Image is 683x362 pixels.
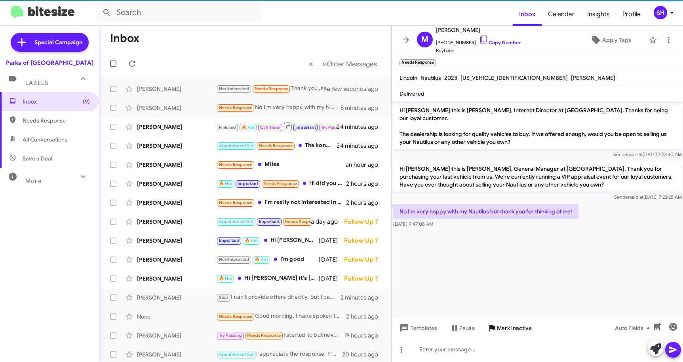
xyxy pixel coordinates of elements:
[137,294,216,302] div: [PERSON_NAME]
[318,56,382,72] button: Next
[137,218,216,226] div: [PERSON_NAME]
[616,3,647,26] a: Profile
[255,86,288,91] span: Needs Response
[479,40,521,45] a: Copy Number
[341,104,385,112] div: 5 minutes ago
[398,321,437,335] span: Templates
[319,275,344,283] div: [DATE]
[216,350,342,359] div: I appreciate the response. If there's anything we can do to earn your business please let us know.
[137,180,216,188] div: [PERSON_NAME]
[216,179,346,188] div: Hi did you get the numbers for me ?
[216,293,341,302] div: I can't provide offers directly, but I can help you set up an appointment to assess your Venue an...
[25,79,48,87] span: Labels
[219,162,253,167] span: Needs Response
[393,103,682,149] p: Hi [PERSON_NAME] this is [PERSON_NAME], Internet Director at [GEOGRAPHIC_DATA]. Thanks for being ...
[216,274,319,283] div: Hi [PERSON_NAME] it's [PERSON_NAME] at [GEOGRAPHIC_DATA]. Hope you're well. Just wanted to follow...
[137,351,216,358] div: [PERSON_NAME]
[327,60,377,68] span: Older Messages
[304,56,318,72] button: Previous
[344,237,384,245] div: Follow Up ?
[459,321,475,335] span: Pause
[219,125,236,130] span: Finished
[346,180,384,188] div: 2 hours ago
[344,256,384,264] div: Follow Up ?
[137,313,216,321] div: None
[219,314,253,319] span: Needs Response
[6,59,93,67] div: Parks of [GEOGRAPHIC_DATA]
[216,103,341,112] div: No I'm very happy with my Nautilus but thank you for thinking of me!
[137,199,216,207] div: [PERSON_NAME]
[615,321,653,335] span: Auto Fields
[436,47,521,55] span: Buyback
[83,98,90,106] span: (9)
[341,294,385,302] div: 2 minutes ago
[393,204,578,219] p: No I'm very happy with my Nautilus but thank you for thinking of me!
[137,332,216,339] div: [PERSON_NAME]
[137,142,216,150] div: [PERSON_NAME]
[400,90,424,97] span: Delivered
[219,257,249,262] span: Not-Interested
[263,181,297,186] span: Needs Response
[311,218,344,226] div: a day ago
[137,85,216,93] div: [PERSON_NAME]
[481,321,538,335] button: Mark Inactive
[23,98,90,106] span: Inbox
[216,122,337,132] div: Inbound Call
[392,321,443,335] button: Templates
[216,160,346,169] div: Miles
[137,237,216,245] div: [PERSON_NAME]
[216,217,311,226] div: Will do!
[137,123,216,131] div: [PERSON_NAME]
[23,155,52,162] span: Save a Deal
[337,85,385,93] div: a few seconds ago
[319,256,344,264] div: [DATE]
[344,275,384,283] div: Follow Up ?
[219,333,242,338] span: Try Pausing
[497,321,532,335] span: Mark Inactive
[11,33,89,52] a: Special Campaign
[614,194,681,200] span: Sender [DATE] 7:23:28 AM
[216,84,337,93] div: Thank you ,see you soon to get my truck serviced
[436,35,521,47] span: [PHONE_NUMBER]
[576,33,645,47] button: Apply Tags
[259,143,293,148] span: Needs Response
[513,3,542,26] a: Inbox
[219,143,254,148] span: Appointment Set
[137,161,216,169] div: [PERSON_NAME]
[443,321,481,335] button: Pause
[420,74,441,81] span: Nautilus
[344,332,385,339] div: 19 hours ago
[613,151,681,157] span: Sender [DATE] 7:27:40 AM
[629,194,643,200] span: said at
[137,275,216,283] div: [PERSON_NAME]
[245,238,258,243] span: 🔥 Hot
[400,59,436,66] small: Needs Response
[542,3,581,26] a: Calendar
[285,219,318,224] span: Needs Response
[216,236,319,245] div: Hi [PERSON_NAME] it's [PERSON_NAME] at [GEOGRAPHIC_DATA]. Hope you're well. Just wanted to follow...
[255,257,268,262] span: 🔥 Hot
[247,333,281,338] span: Needs Response
[393,162,682,192] p: Hi [PERSON_NAME] this is [PERSON_NAME], General Manager at [GEOGRAPHIC_DATA]. Thank you for purch...
[259,219,280,224] span: Important
[110,32,139,45] h1: Inbox
[344,218,384,226] div: Follow Up ?
[137,104,216,112] div: [PERSON_NAME]
[96,3,262,22] input: Search
[216,331,344,340] div: I started to but never heard back on if they could get me into it or not
[216,198,346,207] div: I'm really not interested in starting over with payments that would be most likely higher payment...
[444,74,457,81] span: 2023
[337,123,385,131] div: 24 minutes ago
[337,142,385,150] div: 24 minutes ago
[628,151,642,157] span: said at
[647,6,674,19] button: SH
[219,295,228,300] span: Stop
[309,59,313,69] span: «
[260,125,281,130] span: Call Them
[219,219,254,224] span: Appointment Set
[581,3,616,26] span: Insights
[321,125,344,130] span: Try Pausing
